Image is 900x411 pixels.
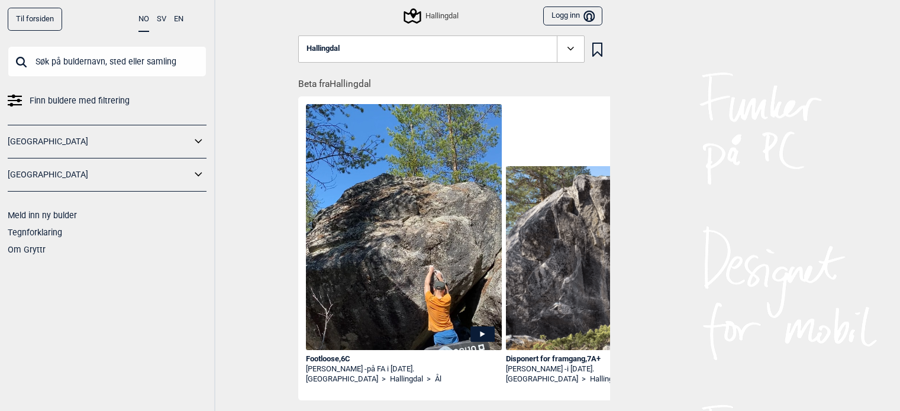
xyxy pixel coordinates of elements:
a: Til forsiden [8,8,62,31]
input: Søk på buldernavn, sted eller samling [8,46,207,77]
div: [PERSON_NAME] - [506,364,702,374]
span: > [382,374,386,384]
span: Finn buldere med filtrering [30,92,130,109]
a: [GEOGRAPHIC_DATA] [306,374,378,384]
span: i [DATE]. [567,364,594,373]
a: [GEOGRAPHIC_DATA] [8,133,191,150]
h1: Beta fra Hallingdal [298,70,610,91]
span: > [582,374,586,384]
a: Meld inn ny bulder [8,211,77,220]
button: EN [174,8,183,31]
span: på FA i [DATE]. [367,364,414,373]
a: Hallingdal [390,374,423,384]
div: [PERSON_NAME] - [306,364,502,374]
button: Hallingdal [298,35,585,63]
a: Tegnforklaring [8,228,62,237]
a: Finn buldere med filtrering [8,92,207,109]
div: Disponert for framgang , 7A+ [506,354,702,364]
a: [GEOGRAPHIC_DATA] [506,374,578,384]
div: Hallingdal [405,9,459,23]
a: Hallingdal [590,374,623,384]
a: Ål [435,374,441,384]
span: Hallingdal [307,44,340,53]
img: Daniel pa Disponert for framgang [506,166,702,350]
button: SV [157,8,166,31]
button: Logg inn [543,7,602,26]
button: NO [138,8,149,32]
span: > [427,374,431,384]
div: Footloose , 6C [306,354,502,364]
a: [GEOGRAPHIC_DATA] [8,166,191,183]
a: Om Gryttr [8,245,46,254]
